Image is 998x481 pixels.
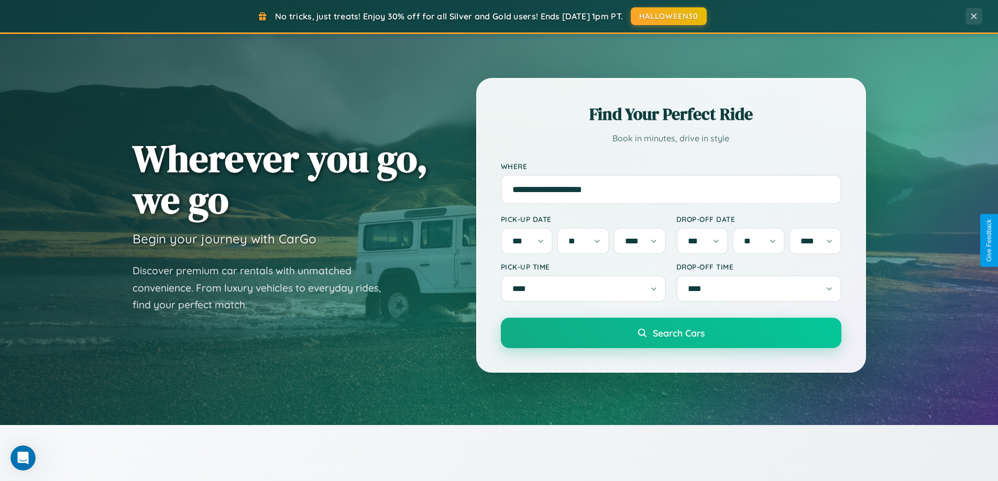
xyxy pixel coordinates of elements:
[501,215,666,223] label: Pick-up Date
[501,318,841,348] button: Search Cars
[501,131,841,146] p: Book in minutes, drive in style
[501,162,841,171] label: Where
[133,138,428,220] h1: Wherever you go, we go
[676,215,841,223] label: Drop-off Date
[133,231,316,247] h3: Begin your journey with CarGo
[501,262,666,271] label: Pick-up Time
[133,262,394,314] p: Discover premium car rentals with unmatched convenience. From luxury vehicles to everyday rides, ...
[501,103,841,126] h2: Find Your Perfect Ride
[985,219,993,262] div: Give Feedback
[275,11,623,21] span: No tricks, just treats! Enjoy 30% off for all Silver and Gold users! Ends [DATE] 1pm PT.
[653,327,705,339] span: Search Cars
[10,445,36,471] iframe: Intercom live chat
[676,262,841,271] label: Drop-off Time
[631,7,707,25] button: HALLOWEEN30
